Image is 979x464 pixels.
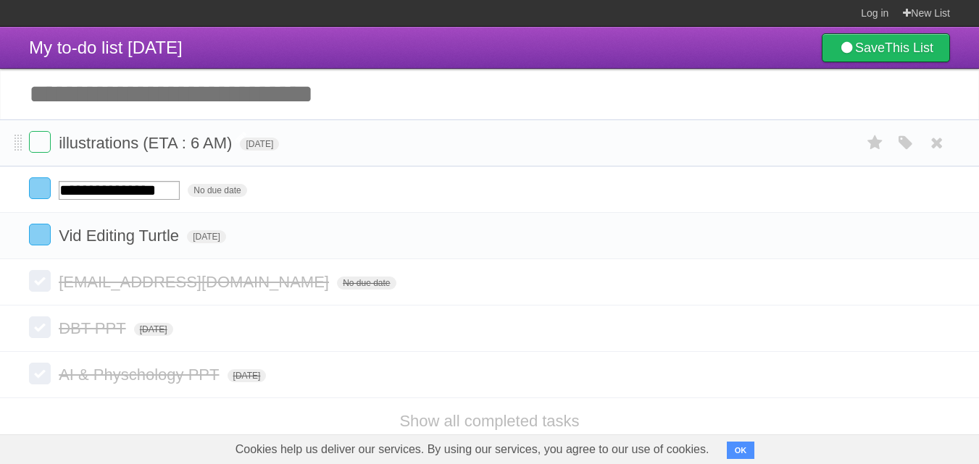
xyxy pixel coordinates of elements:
[29,270,51,292] label: Done
[59,227,183,245] span: Vid Editing Turtle
[134,323,173,336] span: [DATE]
[337,277,396,290] span: No due date
[29,131,51,153] label: Done
[59,366,222,384] span: AI & Physchology PPT
[29,316,51,338] label: Done
[59,273,333,291] span: [EMAIL_ADDRESS][DOMAIN_NAME]
[188,184,246,197] span: No due date
[221,435,724,464] span: Cookies help us deliver our services. By using our services, you agree to our use of cookies.
[240,138,279,151] span: [DATE]
[727,442,755,459] button: OK
[228,369,267,382] span: [DATE]
[862,131,889,155] label: Star task
[59,319,130,337] span: DBT PPT
[399,412,579,430] a: Show all completed tasks
[29,38,183,57] span: My to-do list [DATE]
[29,363,51,384] label: Done
[29,177,51,199] label: Done
[187,230,226,243] span: [DATE]
[29,224,51,245] label: Done
[885,41,933,55] b: This List
[822,33,950,62] a: SaveThis List
[59,134,236,152] span: illustrations (ETA : 6 AM)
